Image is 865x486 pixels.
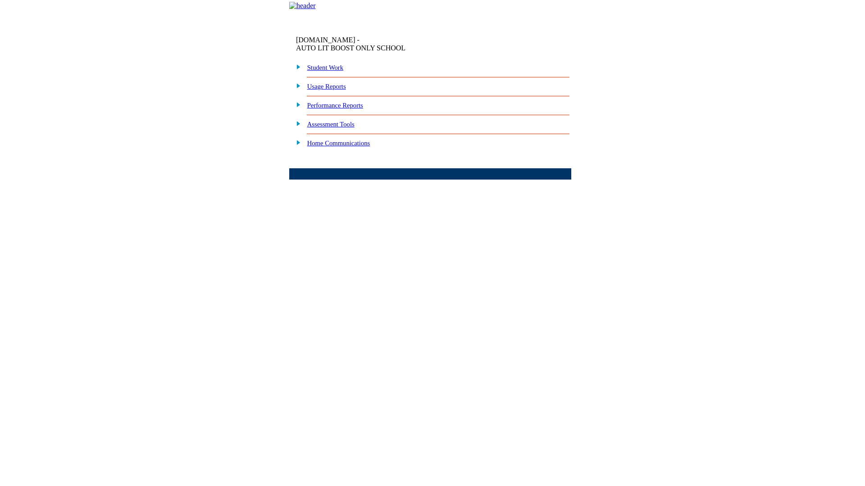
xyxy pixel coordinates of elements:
[307,83,346,90] a: Usage Reports
[291,81,301,90] img: plus.gif
[296,36,462,52] td: [DOMAIN_NAME] -
[291,138,301,146] img: plus.gif
[291,63,301,71] img: plus.gif
[307,139,370,147] a: Home Communications
[307,102,363,109] a: Performance Reports
[296,44,405,52] nobr: AUTO LIT BOOST ONLY SCHOOL
[289,2,316,10] img: header
[307,64,343,71] a: Student Work
[291,100,301,108] img: plus.gif
[291,119,301,127] img: plus.gif
[307,121,355,128] a: Assessment Tools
